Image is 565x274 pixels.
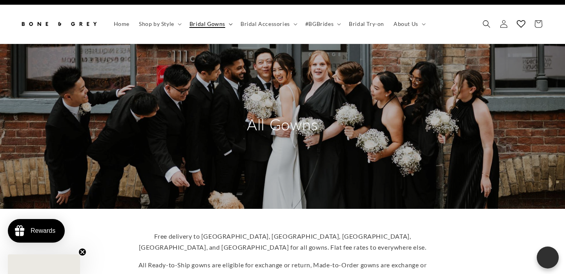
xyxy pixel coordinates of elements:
div: Close teaser [8,254,80,274]
span: #BGBrides [305,20,334,27]
summary: Bridal Accessories [236,16,301,32]
summary: About Us [389,16,429,32]
summary: Shop by Style [134,16,185,32]
summary: #BGBrides [301,16,344,32]
p: Free delivery to [GEOGRAPHIC_DATA], [GEOGRAPHIC_DATA], [GEOGRAPHIC_DATA], [GEOGRAPHIC_DATA], and ... [129,231,436,254]
span: Bridal Gowns [190,20,225,27]
a: Home [109,16,134,32]
button: Open chatbox [537,247,559,269]
summary: Search [478,15,495,33]
a: Bridal Try-on [344,16,389,32]
span: Shop by Style [139,20,174,27]
h2: All Gowns [208,114,357,135]
button: Close teaser [78,248,86,256]
span: About Us [394,20,418,27]
span: Bridal Accessories [241,20,290,27]
span: Home [114,20,129,27]
a: Bone and Grey Bridal [17,13,101,36]
img: Bone and Grey Bridal [20,15,98,33]
summary: Bridal Gowns [185,16,236,32]
div: Rewards [31,227,55,234]
span: Bridal Try-on [349,20,384,27]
